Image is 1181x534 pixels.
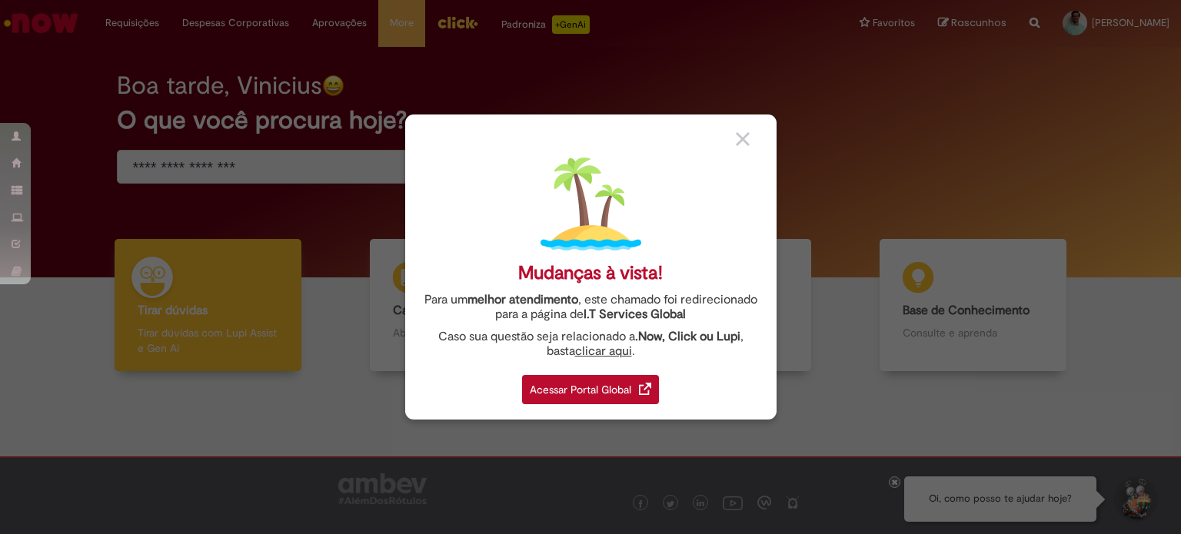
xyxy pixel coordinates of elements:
[584,298,686,322] a: I.T Services Global
[417,293,765,322] div: Para um , este chamado foi redirecionado para a página de
[541,154,641,254] img: island.png
[635,329,740,344] strong: .Now, Click ou Lupi
[522,367,659,404] a: Acessar Portal Global
[518,262,663,284] div: Mudanças à vista!
[575,335,632,359] a: clicar aqui
[522,375,659,404] div: Acessar Portal Global
[736,132,750,146] img: close_button_grey.png
[467,292,578,307] strong: melhor atendimento
[417,330,765,359] div: Caso sua questão seja relacionado a , basta .
[639,383,651,395] img: redirect_link.png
